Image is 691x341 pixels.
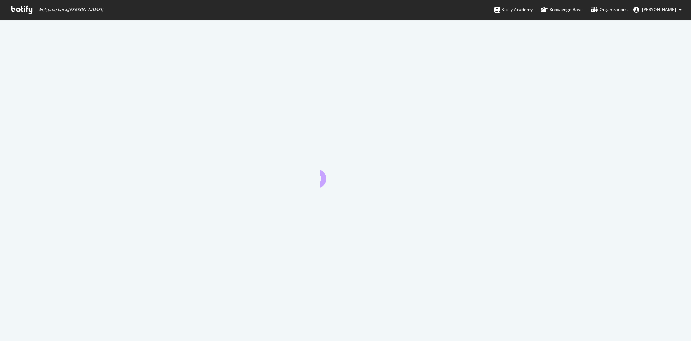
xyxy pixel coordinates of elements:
[591,6,628,13] div: Organizations
[642,6,676,13] span: Victor Pan
[541,6,583,13] div: Knowledge Base
[494,6,533,13] div: Botify Academy
[320,162,371,188] div: animation
[628,4,687,15] button: [PERSON_NAME]
[38,7,103,13] span: Welcome back, [PERSON_NAME] !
